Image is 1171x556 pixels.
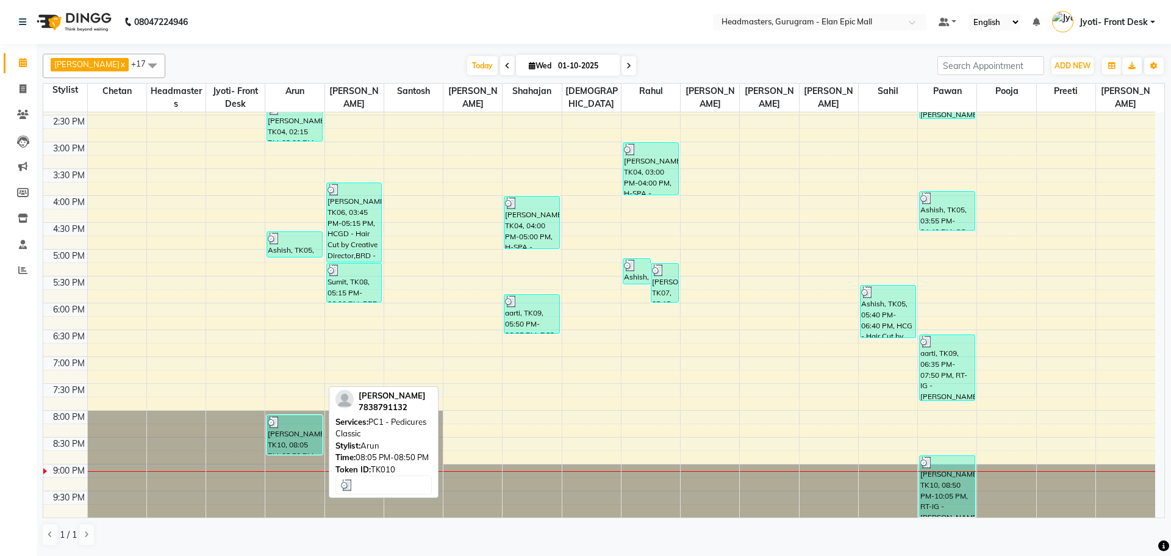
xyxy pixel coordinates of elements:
[504,295,559,333] div: aarti, TK09, 05:50 PM-06:35 PM, PC2 - Pedicures Premium
[325,84,384,112] span: [PERSON_NAME]
[623,259,650,284] div: Ashish, TK05, 05:10 PM-05:40 PM, SSL - Shampoo
[51,411,87,424] div: 8:00 PM
[51,303,87,316] div: 6:00 PM
[977,84,1036,99] span: Pooja
[147,84,206,112] span: Headmasters
[267,416,322,454] div: [PERSON_NAME], TK10, 08:05 PM-08:50 PM, PC1 - Pedicures Classic
[60,529,77,541] span: 1 / 1
[54,59,120,69] span: [PERSON_NAME]
[51,250,87,262] div: 5:00 PM
[51,142,87,155] div: 3:00 PM
[384,84,443,99] span: Santosh
[31,5,115,39] img: logo
[1080,16,1148,29] span: Jyoti- Front Desk
[443,84,502,112] span: [PERSON_NAME]
[623,143,678,195] div: [PERSON_NAME], TK04, 03:00 PM-04:00 PM, H-SPA - Essence hair spa
[120,59,125,69] a: x
[920,335,975,400] div: aarti, TK09, 06:35 PM-07:50 PM, RT-IG - [PERSON_NAME] Touchup(one inch only)
[88,84,146,99] span: Chetan
[51,330,87,343] div: 6:30 PM
[51,223,87,236] div: 4:30 PM
[327,264,382,302] div: Sumit, TK08, 05:15 PM-06:00 PM, BRD - [PERSON_NAME]
[1096,84,1155,112] span: [PERSON_NAME]
[681,84,739,112] span: [PERSON_NAME]
[621,84,680,99] span: Rahul
[51,276,87,289] div: 5:30 PM
[335,417,368,427] span: Services:
[359,391,426,400] span: [PERSON_NAME]
[467,56,498,75] span: Today
[1055,61,1090,70] span: ADD NEW
[43,84,87,96] div: Stylist
[51,464,87,477] div: 9:00 PM
[554,57,615,75] input: 2025-10-01
[920,456,975,517] div: [PERSON_NAME], TK10, 08:50 PM-10:05 PM, RT-IG - [PERSON_NAME] Touchup(one inch only)
[335,440,432,452] div: Arun
[937,56,1044,75] input: Search Appointment
[1037,84,1095,99] span: Preeti
[651,264,678,302] div: [PERSON_NAME], TK07, 05:15 PM-06:00 PM, BD - Blow dry
[206,84,265,112] span: Jyoti- Front Desk
[335,452,356,462] span: Time:
[918,84,976,99] span: Pawan
[267,232,322,257] div: Ashish, TK05, 04:40 PM-05:10 PM, SSL - Shampoo
[503,84,561,99] span: Shahajan
[327,183,382,262] div: [PERSON_NAME], TK06, 03:45 PM-05:15 PM, HCGD - Hair Cut by Creative Director,BRD - [PERSON_NAME]
[800,84,858,112] span: [PERSON_NAME]
[335,464,432,476] div: TK010
[562,84,621,112] span: [DEMOGRAPHIC_DATA]
[51,384,87,397] div: 7:30 PM
[335,441,360,450] span: Stylist:
[51,115,87,128] div: 2:30 PM
[920,192,975,230] div: Ashish, TK05, 03:55 PM-04:40 PM, OS - Open styling
[51,169,87,182] div: 3:30 PM
[740,84,798,112] span: [PERSON_NAME]
[335,464,371,474] span: Token ID:
[1051,57,1094,74] button: ADD NEW
[861,286,915,338] div: Ashish, TK05, 05:40 PM-06:40 PM, HCG - Hair Cut by Senior Hair Stylist
[335,417,426,439] span: PC1 - Pedicures Classic
[131,59,155,68] span: +17
[526,61,554,70] span: Wed
[335,452,432,464] div: 08:05 PM-08:50 PM
[134,5,188,39] b: 08047224946
[335,390,354,408] img: profile
[359,402,426,414] div: 7838791132
[51,438,87,450] div: 8:30 PM
[51,491,87,504] div: 9:30 PM
[265,84,324,99] span: Arun
[51,357,87,370] div: 7:00 PM
[267,103,322,141] div: [PERSON_NAME], TK04, 02:15 PM-03:00 PM, PC2 - Pedicures Premium
[859,84,917,99] span: Sahil
[504,197,559,248] div: [PERSON_NAME], TK04, 04:00 PM-05:00 PM, H-SPA - Essence hair spa
[1052,11,1073,32] img: Jyoti- Front Desk
[51,196,87,209] div: 4:00 PM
